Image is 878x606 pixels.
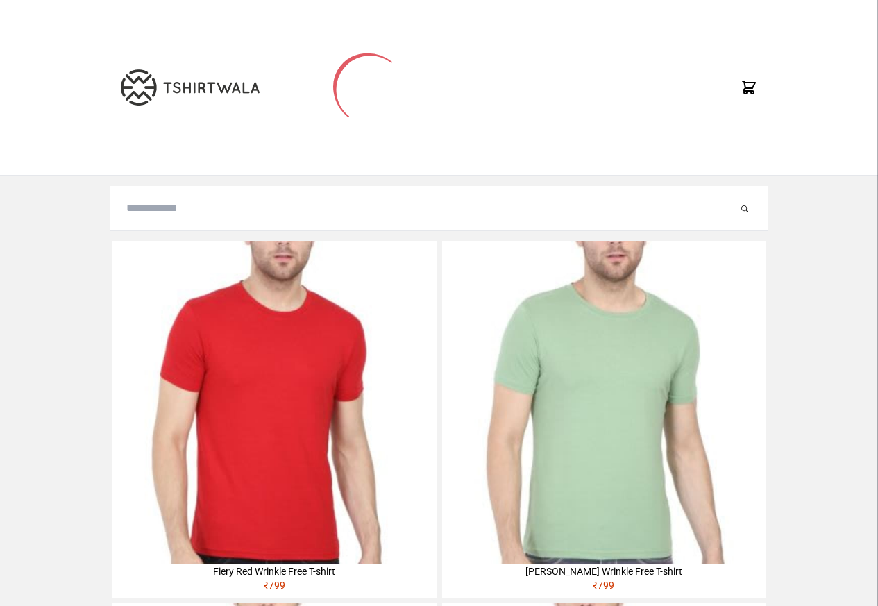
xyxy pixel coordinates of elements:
img: 4M6A2211-320x320.jpg [442,241,766,564]
button: Submit your search query. [738,200,752,217]
div: Fiery Red Wrinkle Free T-shirt [112,564,436,578]
a: Fiery Red Wrinkle Free T-shirt₹799 [112,241,436,598]
img: TW-LOGO-400-104.png [121,69,260,106]
a: [PERSON_NAME] Wrinkle Free T-shirt₹799 [442,241,766,598]
img: 4M6A2225-320x320.jpg [112,241,436,564]
div: [PERSON_NAME] Wrinkle Free T-shirt [442,564,766,578]
div: ₹ 799 [442,578,766,598]
div: ₹ 799 [112,578,436,598]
